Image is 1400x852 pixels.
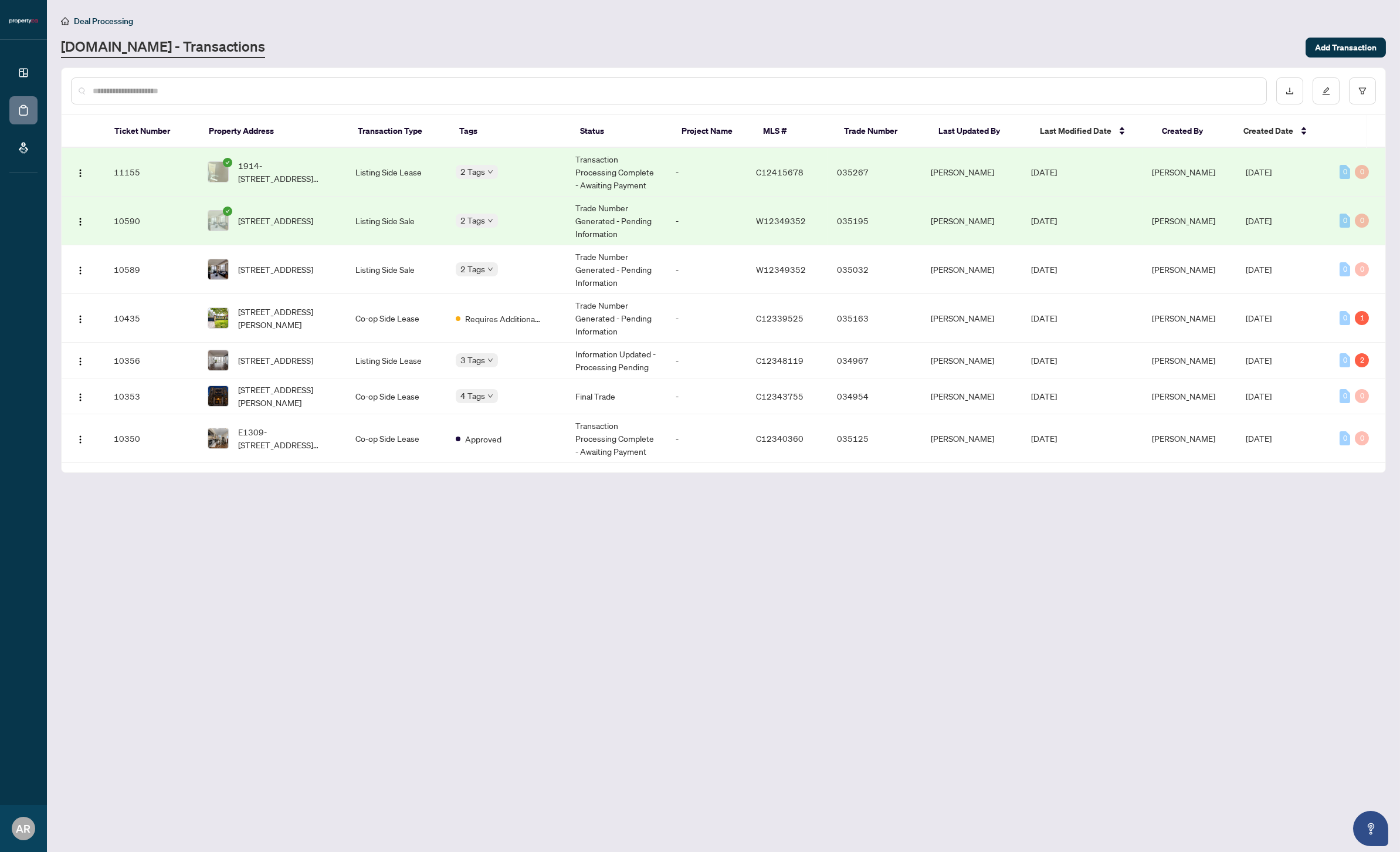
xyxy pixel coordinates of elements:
span: down [487,266,493,272]
div: 0 [1340,431,1350,445]
td: Co-op Side Lease [346,294,447,343]
span: down [487,357,493,363]
td: [PERSON_NAME] [921,148,1022,197]
th: Tags [450,115,571,148]
td: Transaction Processing Complete - Awaiting Payment [566,148,667,197]
td: 10589 [104,245,198,294]
td: Listing Side Lease [346,148,447,197]
span: 2 Tags [460,262,485,276]
td: 10590 [104,197,198,245]
span: [DATE] [1031,264,1057,275]
img: logo [9,18,38,25]
img: thumbnail-img [208,350,228,370]
td: 035195 [828,197,921,245]
span: [DATE] [1246,313,1272,323]
th: Trade Number [835,115,929,148]
span: Deal Processing [74,16,133,26]
img: Logo [76,435,85,444]
td: Information Updated - Processing Pending [566,343,667,378]
td: Trade Number Generated - Pending Information [566,197,667,245]
img: Logo [76,357,85,366]
img: Logo [76,168,85,178]
img: Logo [76,393,85,402]
td: - [666,343,747,378]
span: [PERSON_NAME] [1152,313,1215,323]
span: [DATE] [1031,167,1057,177]
button: Logo [71,387,90,405]
span: [STREET_ADDRESS] [238,214,313,227]
span: [PERSON_NAME] [1152,433,1215,444]
span: [DATE] [1031,215,1057,226]
span: C12340360 [756,433,804,444]
span: W12349352 [756,215,806,226]
td: Co-op Side Lease [346,414,447,463]
div: 0 [1355,165,1369,179]
span: [DATE] [1031,391,1057,401]
div: 0 [1355,389,1369,403]
span: Approved [465,432,501,445]
span: [STREET_ADDRESS][PERSON_NAME] [238,383,337,409]
td: [PERSON_NAME] [921,414,1022,463]
span: 4 Tags [460,389,485,403]
td: - [666,148,747,197]
span: home [61,17,69,25]
td: 035125 [828,414,921,463]
td: - [666,414,747,463]
span: 1914-[STREET_ADDRESS][PERSON_NAME] [238,159,337,185]
div: 0 [1340,165,1350,179]
th: MLS # [754,115,835,148]
td: 11155 [104,148,198,197]
td: [PERSON_NAME] [921,245,1022,294]
a: [DOMAIN_NAME] - Transactions [61,37,265,58]
button: Logo [71,309,90,327]
td: Transaction Processing Complete - Awaiting Payment [566,414,667,463]
span: 2 Tags [460,214,485,227]
td: 10350 [104,414,198,463]
span: [DATE] [1246,215,1272,226]
div: 1 [1355,311,1369,325]
td: [PERSON_NAME] [921,294,1022,343]
span: [PERSON_NAME] [1152,215,1215,226]
td: - [666,197,747,245]
th: Transaction Type [348,115,450,148]
div: 0 [1355,214,1369,228]
div: 0 [1340,214,1350,228]
button: edit [1313,77,1340,104]
span: [DATE] [1246,391,1272,401]
span: C12415678 [756,167,804,177]
td: 10435 [104,294,198,343]
span: Add Transaction [1315,38,1377,57]
button: Add Transaction [1306,38,1386,58]
img: Logo [76,266,85,275]
td: Listing Side Lease [346,343,447,378]
span: [DATE] [1246,167,1272,177]
button: Logo [71,260,90,279]
img: thumbnail-img [208,308,228,328]
span: 2 Tags [460,165,485,178]
img: thumbnail-img [208,211,228,231]
td: Trade Number Generated - Pending Information [566,294,667,343]
th: Last Updated By [929,115,1030,148]
span: [PERSON_NAME] [1152,355,1215,366]
th: Property Address [199,115,348,148]
span: [DATE] [1246,355,1272,366]
span: C12343755 [756,391,804,401]
th: Last Modified Date [1030,115,1152,148]
button: filter [1349,77,1376,104]
span: download [1286,87,1294,95]
td: 034954 [828,378,921,414]
th: Ticket Number [105,115,199,148]
button: download [1276,77,1303,104]
span: [PERSON_NAME] [1152,264,1215,275]
img: thumbnail-img [208,162,228,182]
td: 034967 [828,343,921,378]
td: Final Trade [566,378,667,414]
th: Status [571,115,672,148]
span: check-circle [223,207,232,216]
td: Trade Number Generated - Pending Information [566,245,667,294]
div: 0 [1355,431,1369,445]
td: - [666,378,747,414]
div: 0 [1340,311,1350,325]
span: [STREET_ADDRESS] [238,354,313,367]
span: [DATE] [1031,313,1057,323]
